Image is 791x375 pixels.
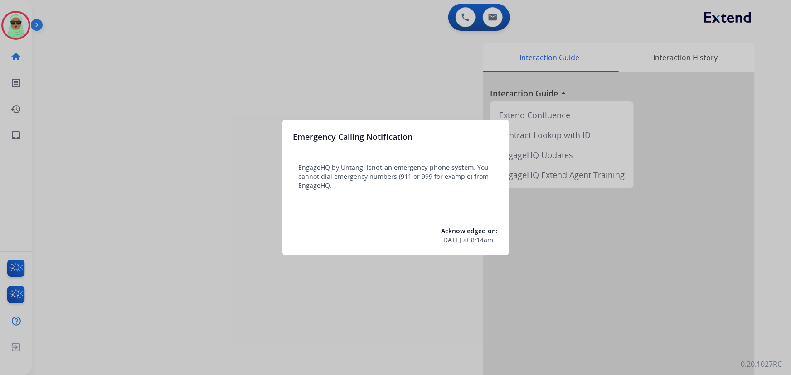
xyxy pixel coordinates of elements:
[299,163,493,190] p: EngageHQ by Untangl is . You cannot dial emergency numbers (911 or 999 for example) from EngageHQ.
[442,236,498,245] div: at
[293,130,413,143] h3: Emergency Calling Notification
[741,359,782,370] p: 0.20.1027RC
[442,236,462,245] span: [DATE]
[471,236,494,245] span: 8:14am
[442,226,498,235] span: Acknowledged on:
[372,163,474,172] span: not an emergency phone system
